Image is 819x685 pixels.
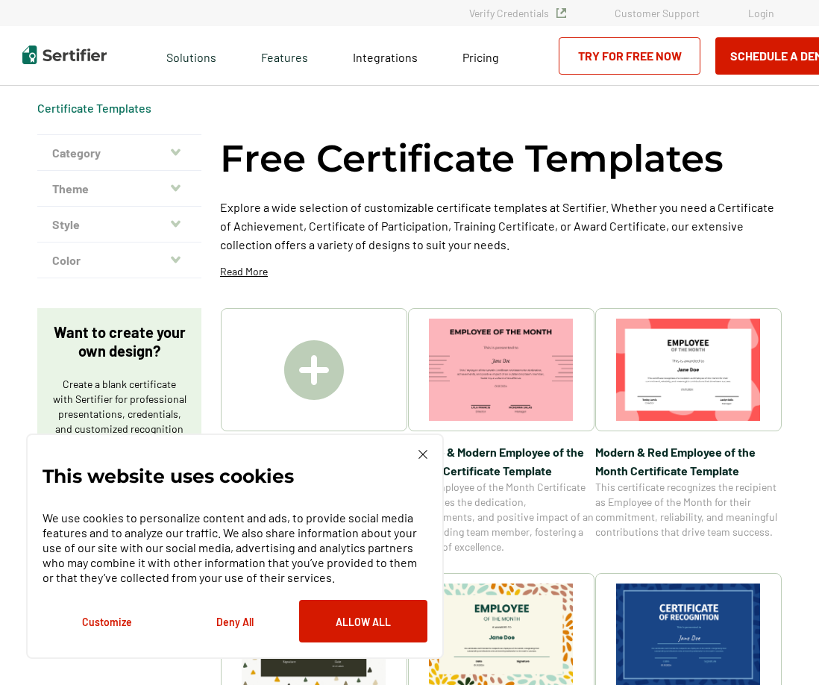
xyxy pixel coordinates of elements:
a: Simple & Modern Employee of the Month Certificate TemplateSimple & Modern Employee of the Month C... [408,308,594,554]
span: Pricing [462,50,499,64]
a: Certificate Templates [37,101,151,115]
p: Create a blank certificate with Sertifier for professional presentations, credentials, and custom... [52,377,186,451]
a: Try for Free Now [559,37,700,75]
span: Solutions [166,46,216,65]
div: Breadcrumb [37,101,151,116]
a: Verify Credentials [469,7,566,19]
a: Integrations [353,46,418,65]
span: Integrations [353,50,418,64]
img: Verified [556,8,566,18]
a: Modern & Red Employee of the Month Certificate TemplateModern & Red Employee of the Month Certifi... [595,308,782,554]
p: Read More [220,264,268,279]
p: This website uses cookies [43,469,294,484]
p: Explore a wide selection of customizable certificate templates at Sertifier. Whether you need a C... [220,198,782,254]
button: Deny All [171,600,299,642]
span: This certificate recognizes the recipient as Employee of the Month for their commitment, reliabil... [595,480,782,539]
img: Sertifier | Digital Credentialing Platform [22,46,107,64]
a: Pricing [462,46,499,65]
span: Simple & Modern Employee of the Month Certificate Template [408,442,594,480]
span: Features [261,46,308,65]
button: Style [37,207,201,243]
img: Simple & Modern Employee of the Month Certificate Template [429,319,574,421]
img: Modern & Red Employee of the Month Certificate Template [616,319,761,421]
button: Category [37,135,201,171]
button: Theme [37,171,201,207]
a: Login [748,7,774,19]
img: Cookie Popup Close [418,450,427,459]
img: Create A Blank Certificate [284,340,344,400]
p: We use cookies to personalize content and ads, to provide social media features and to analyze ou... [43,510,427,585]
p: Want to create your own design? [52,323,186,360]
h1: Free Certificate Templates [220,134,724,183]
button: Color [37,243,201,278]
button: Allow All [299,600,427,642]
span: Certificate Templates [37,101,151,116]
span: Modern & Red Employee of the Month Certificate Template [595,442,782,480]
a: Customer Support [615,7,700,19]
button: Customize [43,600,171,642]
span: This Employee of the Month Certificate celebrates the dedication, achievements, and positive impa... [408,480,594,554]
